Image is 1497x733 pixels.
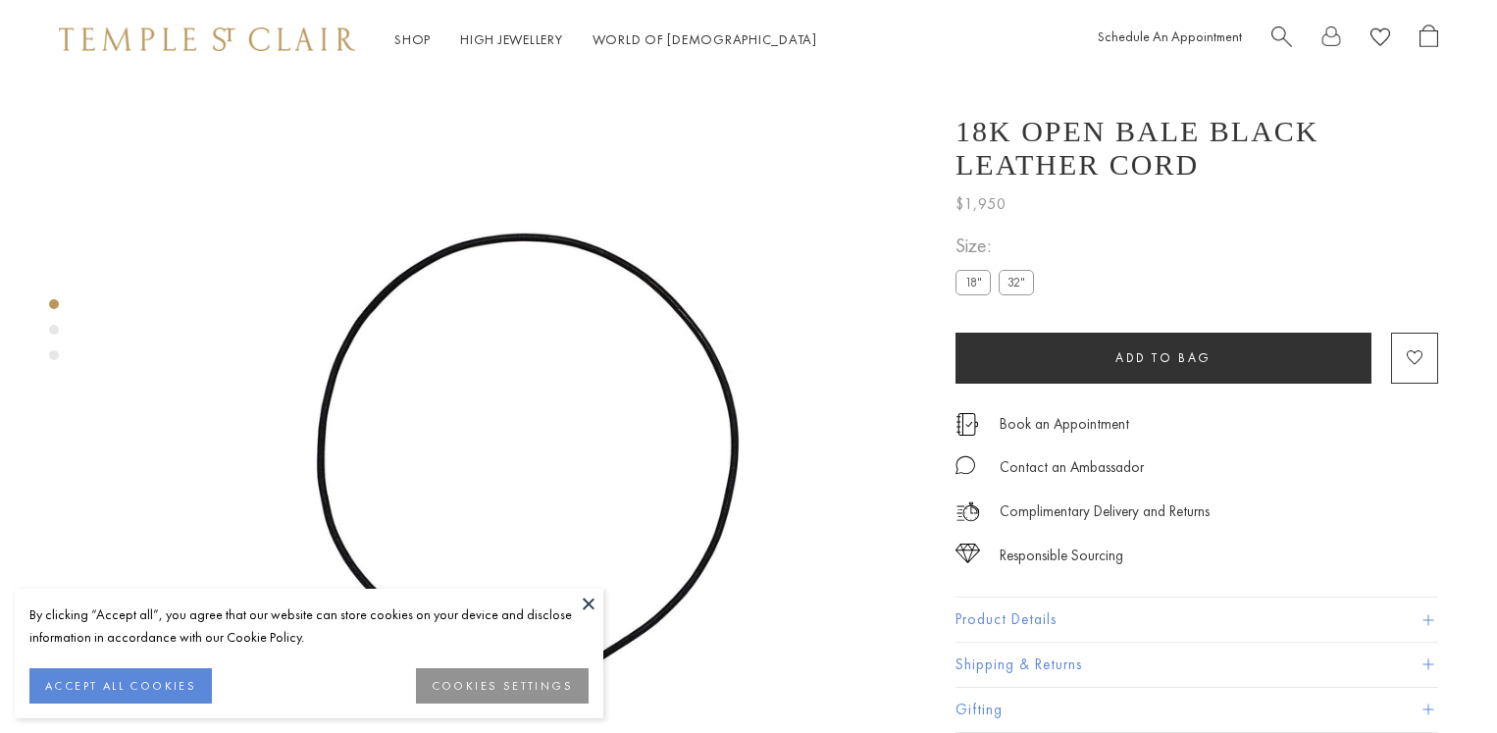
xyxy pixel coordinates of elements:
a: Search [1271,25,1292,55]
a: Open Shopping Bag [1420,25,1438,55]
h1: 18K Open Bale Black Leather Cord [955,115,1438,182]
img: MessageIcon-01_2.svg [955,455,975,475]
span: $1,950 [955,191,1007,217]
button: Product Details [955,598,1438,642]
div: Product gallery navigation [49,294,59,376]
img: icon_delivery.svg [955,499,980,524]
button: ACCEPT ALL COOKIES [29,668,212,704]
a: View Wishlist [1370,25,1390,55]
img: Temple St. Clair [59,27,355,51]
button: Gifting [955,688,1438,732]
div: Responsible Sourcing [1000,544,1123,568]
div: By clicking “Accept all”, you agree that our website can store cookies on your device and disclos... [29,603,589,649]
a: Schedule An Appointment [1098,27,1242,45]
a: World of [DEMOGRAPHIC_DATA]World of [DEMOGRAPHIC_DATA] [593,30,817,48]
img: icon_sourcing.svg [955,544,980,563]
a: High JewelleryHigh Jewellery [460,30,563,48]
a: Book an Appointment [1000,413,1129,435]
div: Contact an Ambassador [1000,455,1144,480]
button: Add to bag [955,333,1371,384]
button: Shipping & Returns [955,643,1438,687]
span: Size: [955,230,1042,262]
nav: Main navigation [394,27,817,52]
p: Complimentary Delivery and Returns [1000,499,1210,524]
button: COOKIES SETTINGS [416,668,589,704]
label: 32" [999,270,1034,294]
a: ShopShop [394,30,431,48]
label: 18" [955,270,991,294]
img: icon_appointment.svg [955,413,979,436]
span: Add to bag [1115,349,1212,366]
iframe: Gorgias live chat messenger [1399,641,1477,713]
